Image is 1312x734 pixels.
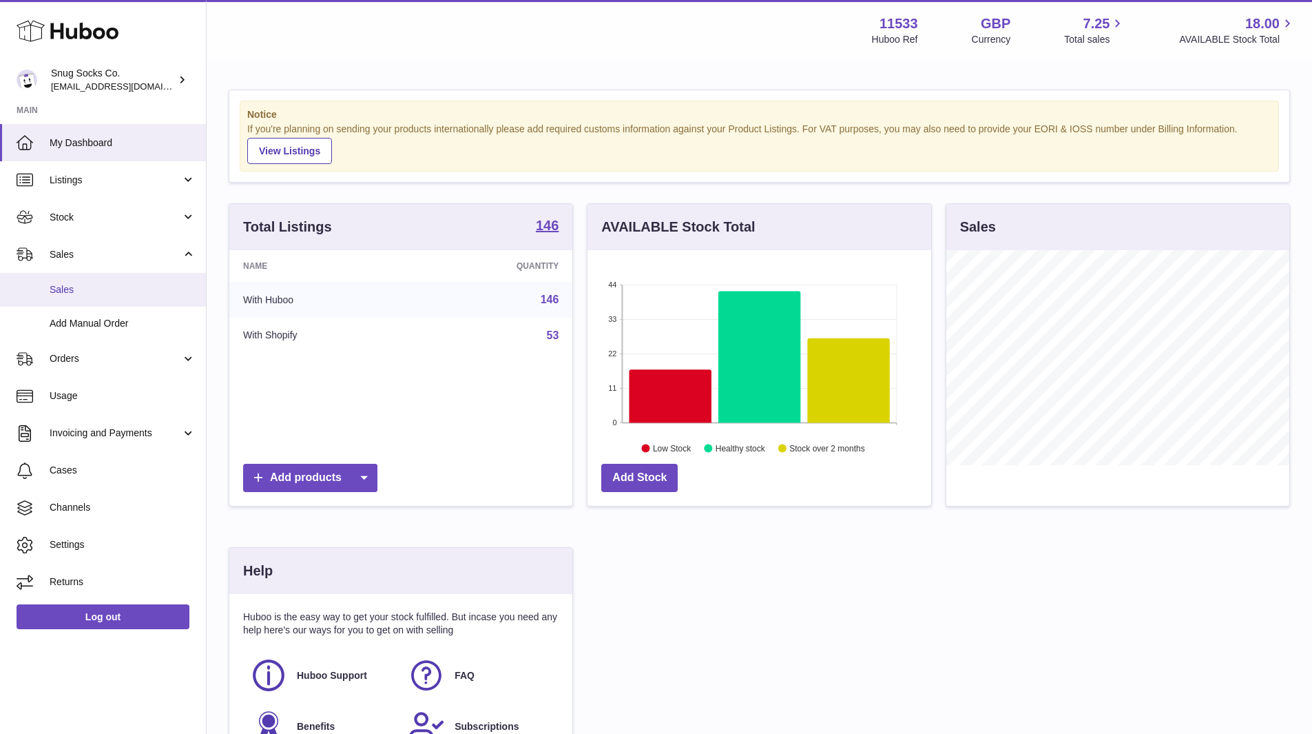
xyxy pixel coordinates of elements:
img: info@snugsocks.co.uk [17,70,37,90]
td: With Huboo [229,282,415,318]
a: View Listings [247,138,332,164]
text: 22 [609,349,617,358]
a: 7.25 Total sales [1064,14,1125,46]
h3: Help [243,562,273,580]
strong: 146 [536,218,559,232]
span: Returns [50,575,196,589]
div: If you're planning on sending your products internationally please add required customs informati... [247,123,1271,164]
h3: Sales [960,218,996,236]
strong: 11533 [879,14,918,33]
strong: Notice [247,108,1271,121]
strong: GBP [981,14,1010,33]
text: 44 [609,281,617,289]
h3: Total Listings [243,218,332,236]
p: Huboo is the easy way to get your stock fulfilled. But incase you need any help here's our ways f... [243,611,559,637]
span: AVAILABLE Stock Total [1179,33,1295,46]
text: 33 [609,315,617,323]
a: Huboo Support [250,657,394,694]
span: My Dashboard [50,136,196,150]
span: Total sales [1064,33,1125,46]
text: 11 [609,384,617,392]
span: 18.00 [1245,14,1280,33]
span: Orders [50,352,181,365]
a: 53 [547,329,559,341]
a: Log out [17,604,189,629]
span: Invoicing and Payments [50,427,181,440]
a: FAQ [408,657,552,694]
div: Currency [972,33,1011,46]
span: Listings [50,174,181,187]
a: 146 [536,218,559,235]
span: Subscriptions [455,720,519,733]
td: With Shopify [229,318,415,354]
span: Cases [50,464,196,477]
th: Quantity [415,250,573,282]
span: Sales [50,283,196,296]
span: 7.25 [1083,14,1110,33]
span: Sales [50,248,181,261]
text: Healthy stock [716,443,766,453]
text: Low Stock [653,443,691,453]
span: Benefits [297,720,335,733]
text: Stock over 2 months [790,443,865,453]
span: [EMAIL_ADDRESS][DOMAIN_NAME] [51,81,202,92]
span: FAQ [455,669,475,682]
th: Name [229,250,415,282]
span: Channels [50,501,196,514]
span: Settings [50,538,196,551]
text: 0 [613,418,617,427]
span: Add Manual Order [50,317,196,330]
a: 146 [541,294,559,305]
span: Usage [50,389,196,402]
h3: AVAILABLE Stock Total [601,218,755,236]
div: Snug Socks Co. [51,67,175,93]
a: Add Stock [601,464,678,492]
a: Add products [243,464,377,492]
div: Huboo Ref [872,33,918,46]
span: Huboo Support [297,669,367,682]
a: 18.00 AVAILABLE Stock Total [1179,14,1295,46]
span: Stock [50,211,181,224]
